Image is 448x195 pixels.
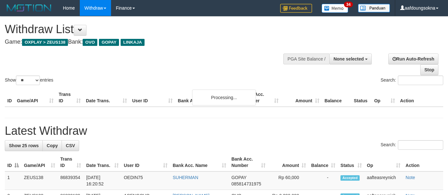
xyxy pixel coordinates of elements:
a: Copy [42,140,62,151]
span: OXPLAY > ZEUS138 [22,39,68,46]
img: Feedback.jpg [280,4,312,13]
td: OEDIN75 [121,171,170,190]
span: OVO [83,39,97,46]
th: ID [5,89,14,107]
th: Action [403,153,443,171]
button: None selected [329,54,372,64]
a: SUHERMAN [173,175,198,180]
a: CSV [62,140,79,151]
th: ID: activate to sort column descending [5,153,21,171]
td: ZEUS138 [21,171,58,190]
th: Date Trans. [83,89,130,107]
div: Processing... [192,90,256,105]
th: Date Trans.: activate to sort column ascending [84,153,121,171]
span: 34 [344,2,353,7]
span: Copy [47,143,58,148]
a: Run Auto-Refresh [388,54,438,64]
span: Show 25 rows [9,143,39,148]
th: Trans ID [56,89,83,107]
label: Search: [381,76,443,85]
h4: Game: Bank: [5,39,292,45]
th: User ID [130,89,175,107]
img: MOTION_logo.png [5,3,53,13]
span: GOPAY [231,175,246,180]
th: Bank Acc. Name: activate to sort column ascending [170,153,229,171]
th: Bank Acc. Number: activate to sort column ascending [229,153,268,171]
td: 86839354 [58,171,84,190]
input: Search: [398,140,443,150]
span: Accepted [340,175,360,181]
h1: Withdraw List [5,23,292,36]
th: Balance: activate to sort column ascending [309,153,338,171]
th: Status: activate to sort column ascending [338,153,364,171]
div: PGA Site Balance / [283,54,329,64]
th: Game/API [14,89,56,107]
th: Action [398,89,443,107]
td: 1 [5,171,21,190]
a: Show 25 rows [5,140,43,151]
h1: Latest Withdraw [5,125,443,137]
th: Op [372,89,398,107]
th: Bank Acc. Name [175,89,240,107]
th: Bank Acc. Number [240,89,281,107]
span: GOPAY [99,39,119,46]
span: CSV [66,143,75,148]
th: Game/API: activate to sort column ascending [21,153,58,171]
a: Stop [420,64,438,75]
th: Balance [322,89,351,107]
a: Note [406,175,415,180]
img: panduan.png [358,4,390,12]
th: Status [351,89,372,107]
td: [DATE] 16:20:52 [84,171,121,190]
td: Rp 60,000 [268,171,309,190]
span: None selected [333,56,364,61]
th: Trans ID: activate to sort column ascending [58,153,84,171]
th: User ID: activate to sort column ascending [121,153,170,171]
input: Search: [398,76,443,85]
th: Amount: activate to sort column ascending [268,153,309,171]
td: aafteasreynich [364,171,403,190]
label: Search: [381,140,443,150]
span: Copy 085814731975 to clipboard [231,181,261,186]
select: Showentries [16,76,40,85]
td: - [309,171,338,190]
th: Amount [281,89,322,107]
label: Show entries [5,76,53,85]
span: LINKAJA [121,39,145,46]
th: Op: activate to sort column ascending [364,153,403,171]
img: Button%20Memo.svg [322,4,348,13]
